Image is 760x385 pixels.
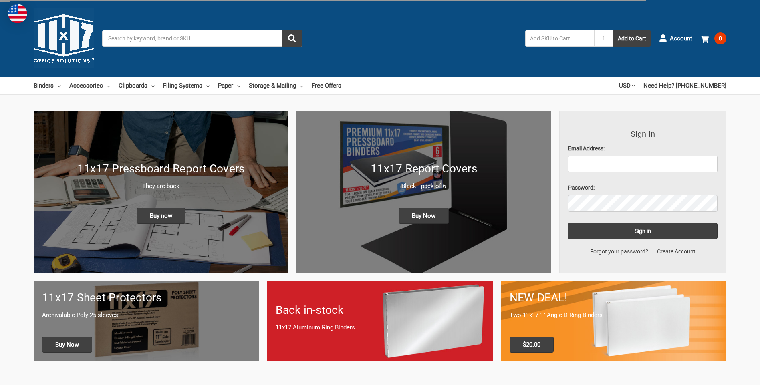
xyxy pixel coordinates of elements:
h1: 11x17 Report Covers [305,160,542,177]
h1: 11x17 Pressboard Report Covers [42,160,280,177]
img: New 11x17 Pressboard Binders [34,111,288,273]
a: New 11x17 Pressboard Binders 11x17 Pressboard Report Covers They are back Buy now [34,111,288,273]
h1: Back in-stock [276,302,484,319]
a: Paper [218,77,240,94]
a: Free Offers [312,77,341,94]
a: Binders [34,77,61,94]
span: $20.00 [510,337,554,353]
button: Add to Cart [613,30,651,47]
img: duty and tax information for United States [8,4,27,23]
a: Back in-stock 11x17 Aluminum Ring Binders [267,281,492,361]
a: Need Help? [PHONE_NUMBER] [643,77,726,94]
a: Forgot your password? [586,247,653,256]
a: 11x17 sheet protectors 11x17 Sheet Protectors Archivalable Poly 25 sleeves Buy Now [34,281,259,361]
h1: NEW DEAL! [510,289,718,306]
h1: 11x17 Sheet Protectors [42,289,250,306]
a: Account [659,28,692,49]
p: 11x17 Aluminum Ring Binders [276,323,484,332]
label: Password: [568,184,718,192]
iframe: Google Customer Reviews [694,363,760,385]
a: Clipboards [119,77,155,94]
span: Buy Now [42,337,92,353]
a: Create Account [653,247,700,256]
a: USD [619,77,635,94]
span: Account [670,34,692,43]
a: Accessories [69,77,110,94]
p: Black - pack of 6 [305,182,542,191]
h3: Sign in [568,128,718,140]
img: 11x17.com [34,8,94,68]
a: 11x17 Binder 2-pack only $20.00 NEW DEAL! Two 11x17 1" Angle-D Ring Binders $20.00 [501,281,726,361]
input: Sign in [568,223,718,239]
a: Filing Systems [163,77,210,94]
p: Two 11x17 1" Angle-D Ring Binders [510,311,718,320]
a: Storage & Mailing [249,77,303,94]
p: They are back [42,182,280,191]
p: Archivalable Poly 25 sleeves [42,311,250,320]
a: 11x17 Report Covers 11x17 Report Covers Black - pack of 6 Buy Now [296,111,551,273]
input: Search by keyword, brand or SKU [102,30,302,47]
input: Add SKU to Cart [525,30,594,47]
img: 11x17 Report Covers [296,111,551,273]
span: 0 [714,32,726,44]
span: Buy now [137,208,185,224]
label: Email Address: [568,144,718,153]
span: Buy Now [399,208,449,224]
a: 0 [701,28,726,49]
